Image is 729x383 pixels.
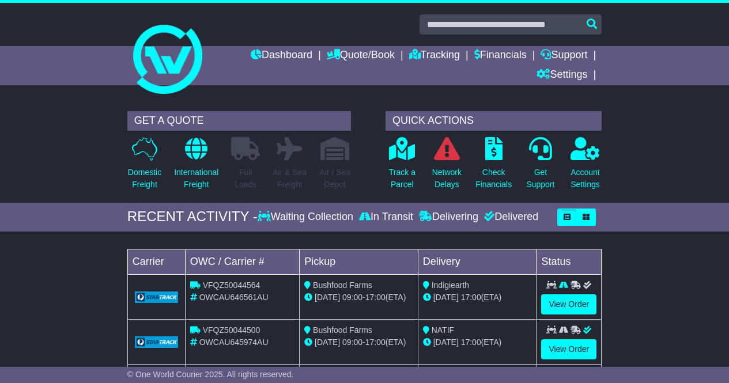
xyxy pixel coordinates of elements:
td: Carrier [127,249,185,274]
a: InternationalFreight [173,136,219,197]
a: Financials [474,46,527,66]
span: 09:00 [342,293,362,302]
span: NATIF [432,325,454,335]
p: Track a Parcel [389,166,416,191]
a: AccountSettings [570,136,600,197]
a: Dashboard [251,46,312,66]
div: RECENT ACTIVITY - [127,208,258,225]
a: GetSupport [526,136,555,197]
a: Quote/Book [327,46,395,66]
a: Support [541,46,587,66]
span: 17:00 [365,293,386,302]
p: International Freight [174,166,218,191]
div: In Transit [356,211,416,223]
span: [DATE] [315,338,340,347]
span: [DATE] [433,293,459,302]
span: [DATE] [315,293,340,302]
span: © One World Courier 2025. All rights reserved. [127,370,294,379]
a: View Order [541,294,596,314]
td: OWC / Carrier # [185,249,299,274]
p: Air & Sea Freight [273,166,307,191]
p: Domestic Freight [128,166,161,191]
span: VFQZ50044564 [203,280,260,290]
div: QUICK ACTIONS [386,111,602,131]
a: NetworkDelays [432,136,462,197]
span: [DATE] [433,338,459,347]
p: Air / Sea Depot [319,166,350,191]
span: Indigiearth [432,280,469,290]
div: - (ETA) [304,336,413,348]
div: Delivering [416,211,481,223]
img: GetCarrierServiceLogo [135,336,178,348]
td: Delivery [418,249,537,274]
img: GetCarrierServiceLogo [135,291,178,303]
span: Bushfood Farms [313,280,372,290]
span: OWCAU646561AU [199,293,269,302]
p: Account Settings [571,166,600,191]
span: VFQZ50044500 [203,325,260,335]
span: 17:00 [365,338,386,347]
a: Track aParcel [388,136,416,197]
a: Tracking [409,46,460,66]
div: Waiting Collection [258,211,356,223]
div: - (ETA) [304,291,413,304]
a: Settings [537,66,587,85]
div: GET A QUOTE [127,111,351,131]
div: (ETA) [423,336,532,348]
span: 09:00 [342,338,362,347]
span: 17:00 [461,338,481,347]
p: Full Loads [231,166,260,191]
td: Status [537,249,602,274]
span: 17:00 [461,293,481,302]
a: View Order [541,339,596,359]
div: Delivered [481,211,538,223]
p: Check Financials [475,166,512,191]
div: (ETA) [423,291,532,304]
a: DomesticFreight [127,136,162,197]
span: OWCAU645974AU [199,338,269,347]
span: Bushfood Farms [313,325,372,335]
a: CheckFinancials [475,136,512,197]
td: Pickup [300,249,418,274]
p: Get Support [526,166,554,191]
p: Network Delays [432,166,462,191]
